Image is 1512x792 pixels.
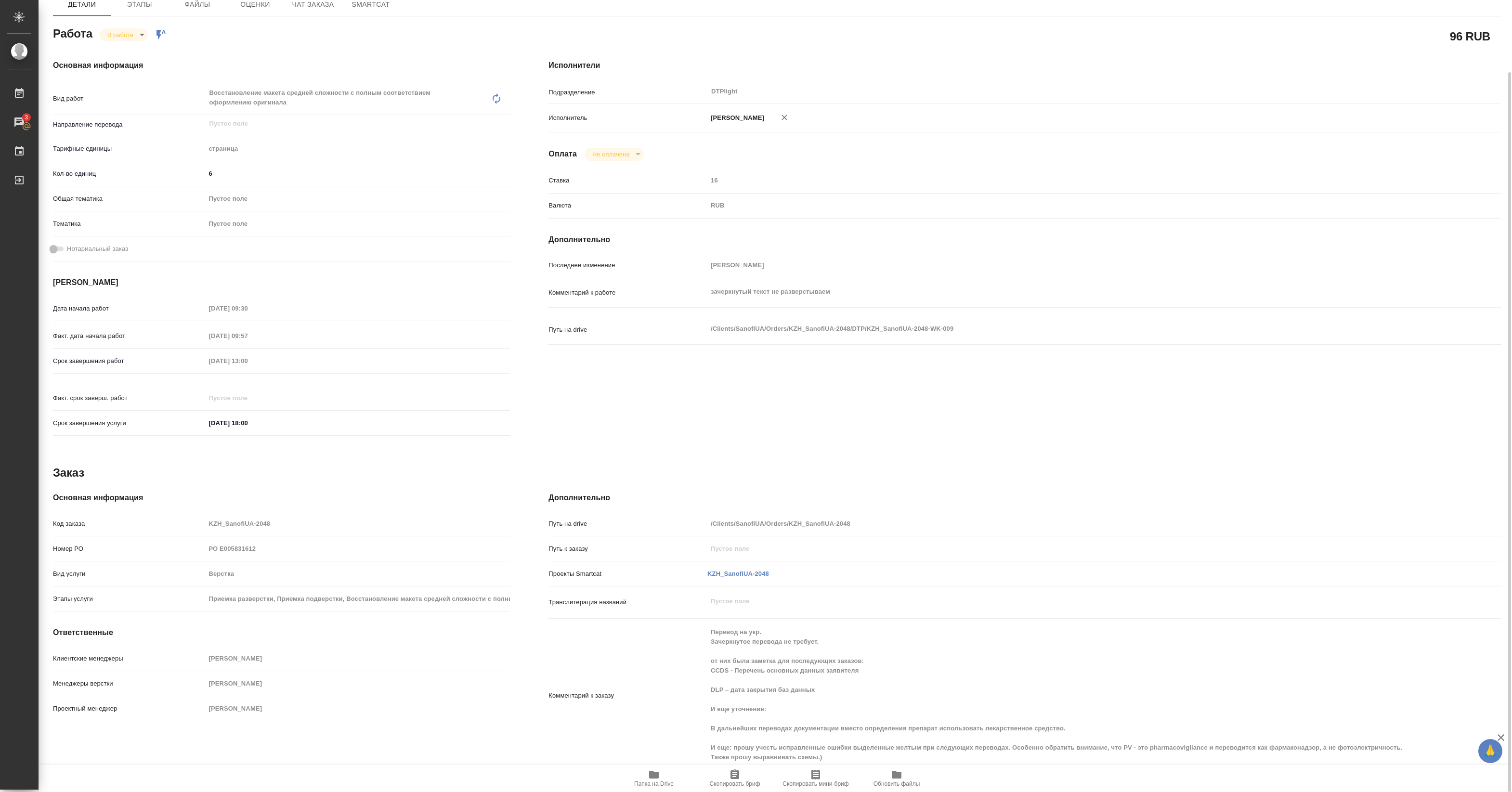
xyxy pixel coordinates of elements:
a: KZH_SanofiUA-2048 [707,570,769,577]
input: Пустое поле [205,676,510,690]
p: Общая тематика [53,194,205,204]
p: Факт. дата начала работ [53,331,205,341]
p: Ставка [548,176,707,185]
p: Клиентские менеджеры [53,654,205,663]
button: Удалить исполнителя [774,107,795,128]
p: [PERSON_NAME] [707,113,764,123]
h4: Дополнительно [548,234,1501,246]
p: Путь на drive [548,325,707,335]
p: Срок завершения услуги [53,418,205,428]
p: Код заказа [53,519,205,529]
input: Пустое поле [205,354,289,368]
h4: Ответственные [53,627,510,638]
span: Скопировать мини-бриф [782,780,848,787]
div: В работе [585,148,644,161]
p: Проектный менеджер [53,704,205,714]
p: Тематика [53,219,205,229]
div: RUB [707,197,1422,214]
p: Комментарий к заказу [548,691,707,701]
h4: [PERSON_NAME] [53,277,510,288]
p: Последнее изменение [548,260,707,270]
p: Вид работ [53,94,205,104]
h4: Оплата [548,148,577,160]
p: Тарифные единицы [53,144,205,154]
button: Не оплачена [589,150,632,158]
button: 🙏 [1478,739,1502,763]
p: Исполнитель [548,113,707,123]
h2: 96 RUB [1450,28,1490,44]
input: Пустое поле [205,517,510,531]
p: Транслитерация названий [548,597,707,607]
p: Факт. срок заверш. работ [53,393,205,403]
div: Пустое поле [209,219,498,229]
button: Обновить файлы [856,765,937,792]
span: Скопировать бриф [709,780,760,787]
h4: Основная информация [53,60,510,71]
div: Пустое поле [205,216,510,232]
input: Пустое поле [707,173,1422,187]
p: Этапы услуги [53,594,205,604]
h4: Исполнители [548,60,1501,71]
p: Менеджеры верстки [53,679,205,688]
input: Пустое поле [205,329,289,343]
button: Скопировать бриф [694,765,775,792]
input: Пустое поле [208,118,487,130]
input: ✎ Введи что-нибудь [205,416,289,430]
h4: Основная информация [53,492,510,504]
textarea: Перевод на укр. Зачеркнутое перевода не требует. от них была заметка для последующих заказов: CCD... [707,624,1422,766]
input: Пустое поле [205,567,510,581]
p: Срок завершения работ [53,356,205,366]
p: Номер РО [53,544,205,554]
span: 🙏 [1482,741,1499,761]
textarea: зачеркнутый текст не разверстываем [707,284,1422,300]
span: Папка на Drive [634,780,674,787]
a: 3 [2,110,36,134]
div: Пустое поле [209,194,498,204]
div: В работе [100,28,148,41]
div: Пустое поле [205,191,510,207]
h4: Дополнительно [548,492,1501,504]
p: Проекты Smartcat [548,569,707,579]
input: Пустое поле [707,517,1422,531]
span: Обновить файлы [873,780,920,787]
p: Направление перевода [53,120,205,130]
p: Вид услуги [53,569,205,579]
button: В работе [104,31,136,39]
textarea: /Clients/SanofiUA/Orders/KZH_SanofiUA-2048/DTP/KZH_SanofiUA-2048-WK-009 [707,321,1422,337]
h2: Работа [53,24,92,41]
h2: Заказ [53,465,84,480]
p: Кол-во единиц [53,169,205,179]
p: Валюта [548,201,707,210]
input: ✎ Введи что-нибудь [205,167,510,181]
button: Скопировать мини-бриф [775,765,856,792]
p: Путь на drive [548,519,707,529]
p: Путь к заказу [548,544,707,554]
div: страница [205,141,510,157]
p: Комментарий к работе [548,288,707,298]
input: Пустое поле [205,592,510,606]
input: Пустое поле [205,301,289,315]
input: Пустое поле [707,542,1422,556]
p: Подразделение [548,88,707,97]
input: Пустое поле [205,542,510,556]
p: Дата начала работ [53,304,205,313]
input: Пустое поле [707,258,1422,272]
input: Пустое поле [205,651,510,665]
span: 3 [19,113,34,122]
button: Папка на Drive [613,765,694,792]
span: Нотариальный заказ [67,244,128,254]
input: Пустое поле [205,391,289,405]
input: Пустое поле [205,701,510,715]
